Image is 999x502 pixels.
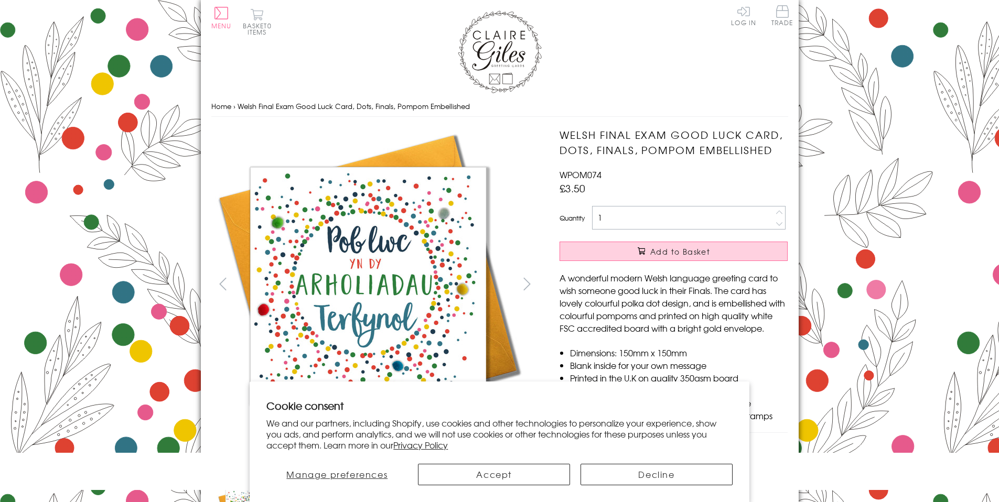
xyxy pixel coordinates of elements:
[211,7,232,29] button: Menu
[771,5,793,28] a: Trade
[560,242,788,261] button: Add to Basket
[243,8,272,35] button: Basket0 items
[393,439,448,451] a: Privacy Policy
[771,5,793,26] span: Trade
[581,464,733,485] button: Decline
[570,346,788,359] li: Dimensions: 150mm x 150mm
[238,101,470,111] span: Welsh Final Exam Good Luck Card, Dots, Finals, Pompom Embellished
[731,5,756,26] a: Log In
[211,96,788,117] nav: breadcrumbs
[211,272,235,296] button: prev
[539,127,853,403] img: Welsh Final Exam Good Luck Card, Dots, Finals, Pompom Embellished
[248,21,272,37] span: 0 items
[211,21,232,30] span: Menu
[266,418,733,450] p: We and our partners, including Shopify, use cookies and other technologies to personalize your ex...
[570,372,788,384] li: Printed in the U.K on quality 350gsm board
[560,168,601,181] span: WPOM074
[560,213,585,223] label: Quantity
[211,101,231,111] a: Home
[560,181,585,195] span: £3.50
[233,101,235,111] span: ›
[650,246,710,257] span: Add to Basket
[211,127,525,442] img: Welsh Final Exam Good Luck Card, Dots, Finals, Pompom Embellished
[266,398,733,413] h2: Cookie consent
[418,464,570,485] button: Accept
[266,464,407,485] button: Manage preferences
[458,10,542,93] img: Claire Giles Greetings Cards
[560,127,788,158] h1: Welsh Final Exam Good Luck Card, Dots, Finals, Pompom Embellished
[286,468,388,481] span: Manage preferences
[560,271,788,334] p: A wonderful modern Welsh language greeting card to wish someone good luck in their Finals. The ca...
[515,272,539,296] button: next
[570,359,788,372] li: Blank inside for your own message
